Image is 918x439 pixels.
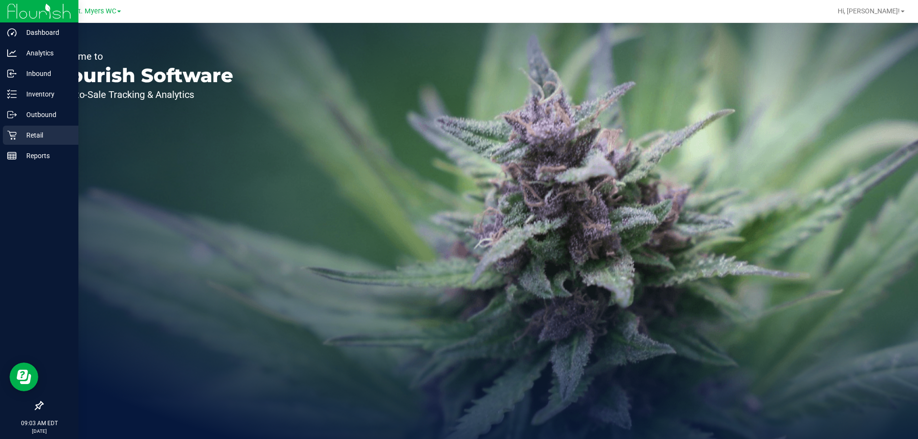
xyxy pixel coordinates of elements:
[7,69,17,78] inline-svg: Inbound
[17,47,74,59] p: Analytics
[7,89,17,99] inline-svg: Inventory
[7,28,17,37] inline-svg: Dashboard
[75,7,116,15] span: Ft. Myers WC
[52,66,233,85] p: Flourish Software
[17,27,74,38] p: Dashboard
[17,88,74,100] p: Inventory
[7,151,17,161] inline-svg: Reports
[10,363,38,391] iframe: Resource center
[7,110,17,119] inline-svg: Outbound
[17,68,74,79] p: Inbound
[4,428,74,435] p: [DATE]
[17,150,74,161] p: Reports
[838,7,900,15] span: Hi, [PERSON_NAME]!
[17,109,74,120] p: Outbound
[4,419,74,428] p: 09:03 AM EDT
[52,52,233,61] p: Welcome to
[7,48,17,58] inline-svg: Analytics
[7,130,17,140] inline-svg: Retail
[17,129,74,141] p: Retail
[52,90,233,99] p: Seed-to-Sale Tracking & Analytics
